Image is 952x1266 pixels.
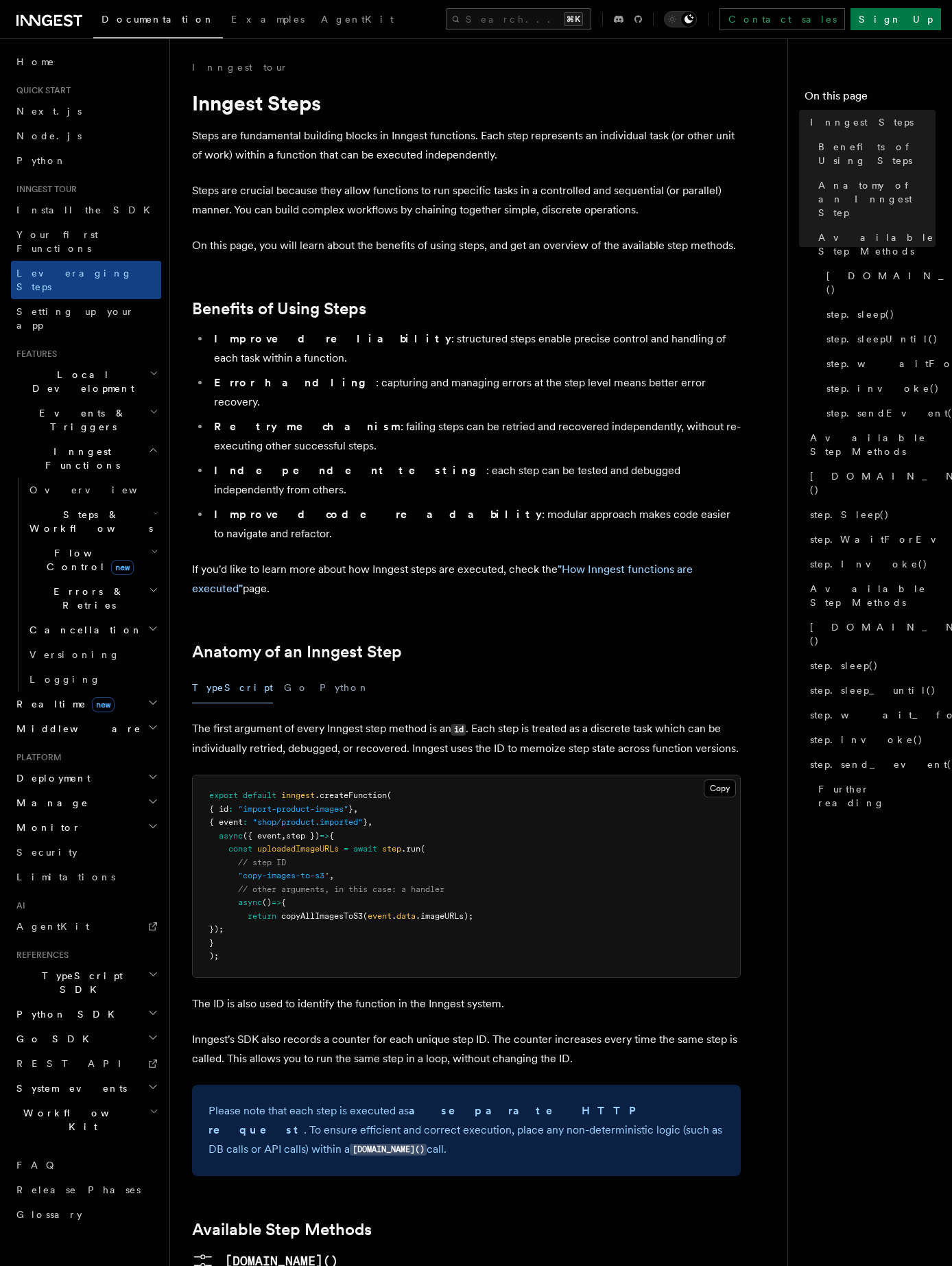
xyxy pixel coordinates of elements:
[111,560,134,575] span: new
[284,672,309,703] button: Go
[192,181,741,220] p: Steps are crucial because they allow functions to run specific tasks in a controlled and sequenti...
[209,1101,724,1160] p: Please note that each step is executed as . To ensure efficient and correct execution, place any ...
[11,1007,123,1021] span: Python SDK
[805,727,936,752] a: step.invoke()
[11,1076,161,1101] button: System events
[11,692,161,716] button: Realtimenew
[11,1027,161,1051] button: Go SDK
[11,840,161,865] a: Security
[252,817,363,827] span: "shop/product.imported"
[11,790,161,815] button: Manage
[238,898,262,907] span: async
[805,752,936,777] a: step.send_event()
[368,911,392,921] span: event
[11,299,161,338] a: Setting up your app
[805,527,936,552] a: step.WaitForEvent()
[209,790,238,800] span: export
[810,431,936,458] span: Available Step Methods
[16,55,55,69] span: Home
[11,821,81,834] span: Monitor
[805,576,936,615] a: Available Step Methods
[11,771,91,785] span: Deployment
[813,134,936,173] a: Benefits of Using Steps
[11,439,161,478] button: Inngest Functions
[11,1153,161,1177] a: FAQ
[16,229,98,254] span: Your first Functions
[16,106,82,117] span: Next.js
[24,618,161,642] button: Cancellation
[11,865,161,889] a: Limitations
[810,733,923,747] span: step.invoke()
[11,697,115,711] span: Realtime
[192,994,741,1013] p: The ID is also used to identify the function in the Inngest system.
[818,178,936,220] span: Anatomy of an Inngest Step
[805,703,936,727] a: step.wait_for_event()
[353,844,377,854] span: await
[11,478,161,692] div: Inngest Functions
[11,716,161,741] button: Middleware
[210,329,741,368] li: : structured steps enable precise control and handling of each task within a function.
[238,871,329,880] span: "copy-images-to-s3"
[11,85,71,96] span: Quick start
[664,11,697,27] button: Toggle dark mode
[850,8,941,30] a: Sign Up
[24,642,161,667] a: Versioning
[243,817,248,827] span: :
[29,674,101,685] span: Logging
[16,1209,82,1220] span: Glossary
[810,683,936,697] span: step.sleep_until()
[192,236,741,255] p: On this page, you will learn about the benefits of using steps, and get an overview of the availa...
[805,678,936,703] a: step.sleep_until()
[396,911,416,921] span: data
[11,1051,161,1076] a: REST API
[11,349,57,360] span: Features
[16,306,134,331] span: Setting up your app
[209,924,224,934] span: });
[313,4,402,37] a: AgentKit
[192,1030,741,1068] p: Inngest's SDK also records a counter for each unique step ID. The counter increases every time th...
[16,130,82,141] span: Node.js
[826,332,938,346] span: step.sleepUntil()
[11,766,161,790] button: Deployment
[238,804,348,814] span: "import-product-images"
[805,425,936,464] a: Available Step Methods
[368,817,372,827] span: ,
[11,796,88,810] span: Manage
[286,831,320,841] span: step })
[209,938,214,948] span: }
[11,406,150,434] span: Events & Triggers
[805,464,936,502] a: [DOMAIN_NAME]()
[11,752,62,763] span: Platform
[192,672,273,703] button: TypeScript
[24,585,149,612] span: Errors & Retries
[228,844,252,854] span: const
[281,790,315,800] span: inngest
[238,884,444,894] span: // other arguments, in this case: a handler
[16,871,115,882] span: Limitations
[11,362,161,401] button: Local Development
[363,911,368,921] span: (
[16,268,132,292] span: Leveraging Steps
[219,831,243,841] span: async
[11,950,69,961] span: References
[210,417,741,456] li: : failing steps can be retried and recovered independently, without re-executing other successful...
[243,831,281,841] span: ({ event
[818,140,936,167] span: Benefits of Using Steps
[821,376,936,401] a: step.invoke()
[810,115,914,129] span: Inngest Steps
[810,557,928,571] span: step.Invoke()
[320,831,329,841] span: =>
[315,790,387,800] span: .createFunction
[821,302,936,327] a: step.sleep()
[16,1184,141,1195] span: Release Phases
[238,858,286,867] span: // step ID
[214,332,451,345] strong: Improved reliability
[11,368,150,395] span: Local Development
[11,184,77,195] span: Inngest tour
[262,898,272,907] span: ()
[348,804,353,814] span: }
[11,124,161,148] a: Node.js
[24,502,161,541] button: Steps & Workflows
[214,376,376,389] strong: Error handling
[223,4,313,37] a: Examples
